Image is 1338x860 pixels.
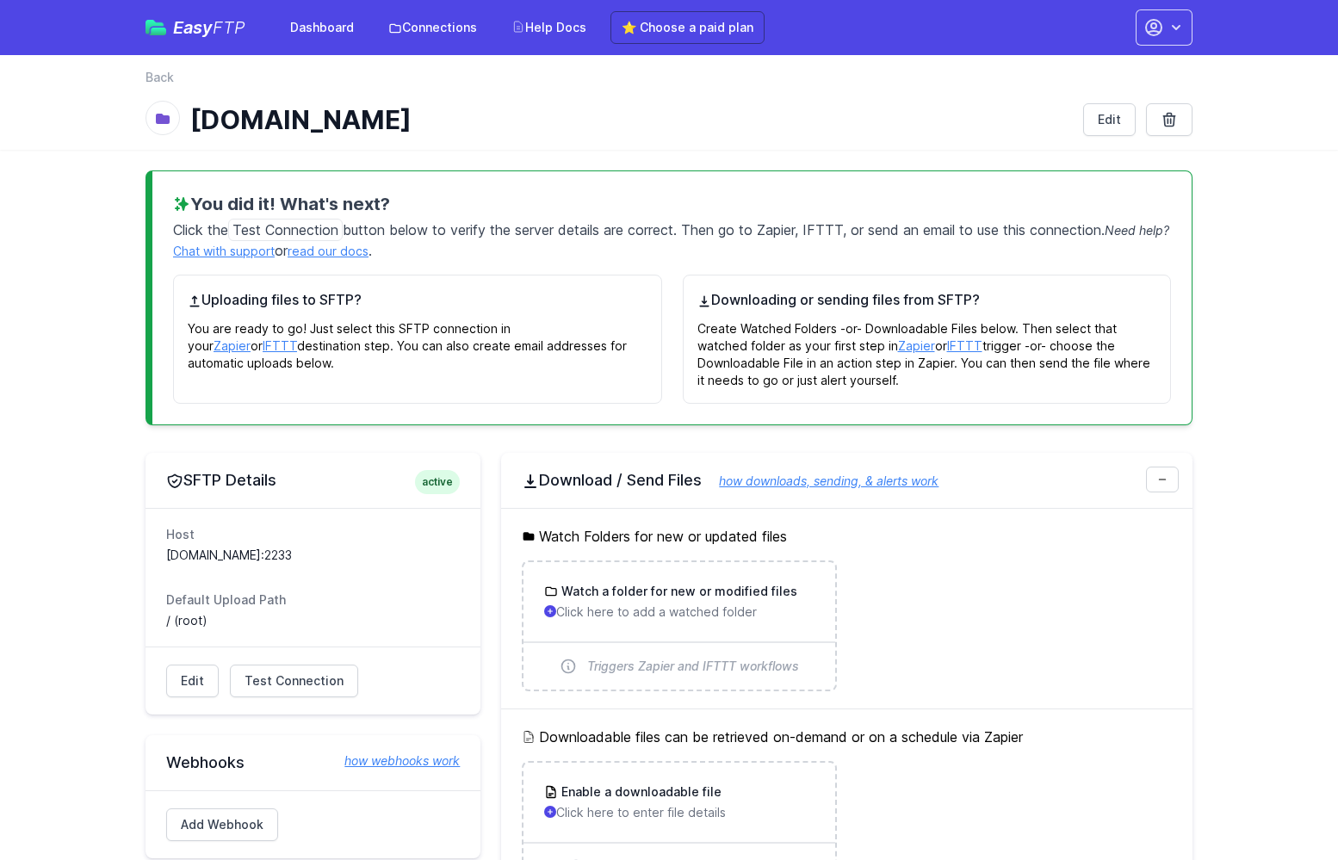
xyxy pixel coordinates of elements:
[214,338,251,353] a: Zapier
[1105,223,1169,238] span: Need help?
[558,783,722,801] h3: Enable a downloadable file
[188,310,647,372] p: You are ready to go! Just select this SFTP connection in your or destination step. You can also c...
[522,727,1172,747] h5: Downloadable files can be retrieved on-demand or on a schedule via Zapier
[1083,103,1136,136] a: Edit
[501,12,597,43] a: Help Docs
[522,526,1172,547] h5: Watch Folders for new or updated files
[263,338,297,353] a: IFTTT
[190,104,1069,135] h1: [DOMAIN_NAME]
[898,338,935,353] a: Zapier
[544,603,814,621] p: Click here to add a watched folder
[173,192,1171,216] h3: You did it! What's next?
[228,219,343,241] span: Test Connection
[610,11,765,44] a: ⭐ Choose a paid plan
[146,69,174,86] a: Back
[697,289,1157,310] h4: Downloading or sending files from SFTP?
[327,752,460,770] a: how webhooks work
[544,804,814,821] p: Click here to enter file details
[166,547,460,564] dd: [DOMAIN_NAME]:2233
[173,19,245,36] span: Easy
[166,665,219,697] a: Edit
[230,665,358,697] a: Test Connection
[702,473,938,488] a: how downloads, sending, & alerts work
[213,17,245,38] span: FTP
[166,612,460,629] dd: / (root)
[166,526,460,543] dt: Host
[522,470,1172,491] h2: Download / Send Files
[146,19,245,36] a: EasyFTP
[288,244,369,258] a: read our docs
[166,752,460,773] h2: Webhooks
[523,562,834,690] a: Watch a folder for new or modified files Click here to add a watched folder Triggers Zapier and I...
[173,216,1171,261] p: Click the button below to verify the server details are correct. Then go to Zapier, IFTTT, or sen...
[188,289,647,310] h4: Uploading files to SFTP?
[558,583,797,600] h3: Watch a folder for new or modified files
[587,658,799,675] span: Triggers Zapier and IFTTT workflows
[280,12,364,43] a: Dashboard
[947,338,982,353] a: IFTTT
[415,470,460,494] span: active
[166,470,460,491] h2: SFTP Details
[146,69,1192,96] nav: Breadcrumb
[245,672,344,690] span: Test Connection
[146,20,166,35] img: easyftp_logo.png
[378,12,487,43] a: Connections
[173,244,275,258] a: Chat with support
[697,310,1157,389] p: Create Watched Folders -or- Downloadable Files below. Then select that watched folder as your fir...
[166,591,460,609] dt: Default Upload Path
[166,808,278,841] a: Add Webhook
